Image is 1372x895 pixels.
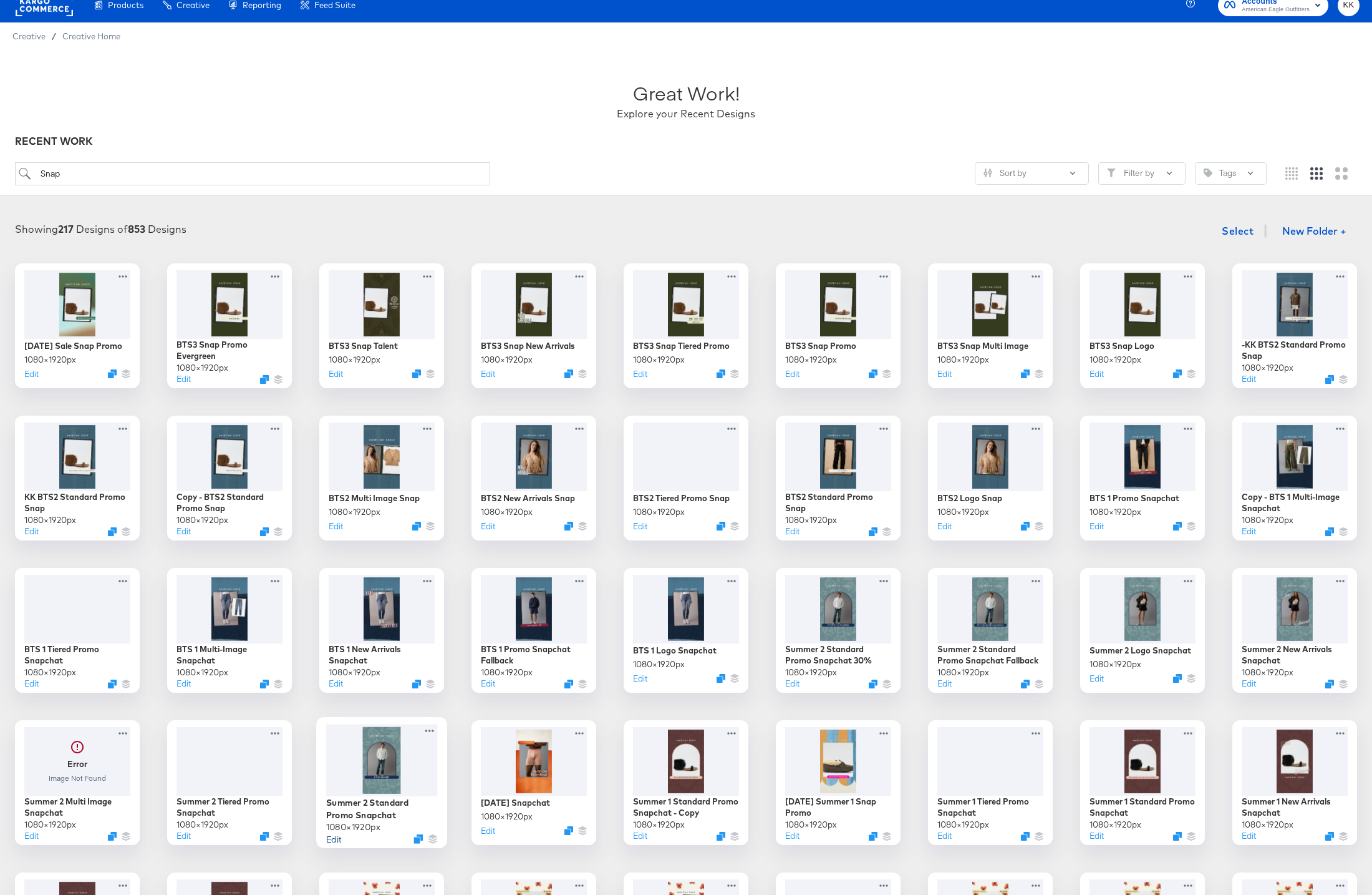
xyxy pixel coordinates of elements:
[319,263,444,388] div: BTS3 Snap Talent1080×1920pxEditDuplicate
[176,819,228,831] div: 1080 × 1920 px
[564,522,573,531] button: Duplicate
[24,678,39,690] button: Edit
[564,369,573,378] svg: Duplicate
[975,162,1089,185] button: SlidersSort by
[1080,416,1205,540] div: BTS 1 Promo Snapchat1080×1920pxEditDuplicate
[785,526,800,537] button: Edit
[260,680,269,688] svg: Duplicate
[937,340,1028,352] div: BTS3 Snap Multi Image
[329,643,435,667] div: BTS 1 New Arrivals Snapchat
[471,416,596,540] div: BTS2 New Arrivals Snap1080×1920pxEditDuplicate
[329,506,380,518] div: 1080 × 1920 px
[1242,667,1293,678] div: 1080 × 1920 px
[167,720,292,845] div: Summer 2 Tiered Promo Snapchat1080×1920pxEditDuplicate
[46,31,62,41] span: /
[1173,369,1182,378] svg: Duplicate
[633,368,647,380] button: Edit
[24,514,76,526] div: 1080 × 1920 px
[785,678,800,690] button: Edit
[869,369,877,378] button: Duplicate
[633,658,685,670] div: 1080 × 1920 px
[1217,218,1258,243] button: Select
[12,31,46,41] span: Creative
[1089,506,1141,518] div: 1080 × 1920 px
[624,720,748,845] div: Summer 1 Standard Promo Snapchat - Copy1080×1920pxEditDuplicate
[1021,832,1030,841] svg: Duplicate
[481,340,575,352] div: BTS3 Snap New Arrivals
[937,830,952,842] button: Edit
[481,667,533,678] div: 1080 × 1920 px
[1080,263,1205,388] div: BTS3 Snap Logo1080×1920pxEditDuplicate
[481,506,533,518] div: 1080 × 1920 px
[1325,680,1334,688] svg: Duplicate
[717,369,725,378] svg: Duplicate
[776,720,901,845] div: [DATE] Summer 1 Snap Promo1080×1920pxEditDuplicate
[412,680,421,688] svg: Duplicate
[1242,373,1256,385] button: Edit
[1173,522,1182,531] svg: Duplicate
[785,340,856,352] div: BTS3 Snap Promo
[1232,263,1357,388] div: -KK BTS2 Standard Promo Snap1080×1920pxEditDuplicate
[260,527,269,536] button: Duplicate
[176,830,191,842] button: Edit
[1089,340,1154,352] div: BTS3 Snap Logo
[937,678,952,690] button: Edit
[785,514,837,526] div: 1080 × 1920 px
[633,796,739,819] div: Summer 1 Standard Promo Snapchat - Copy
[617,107,755,121] div: Explore your Recent Designs
[176,514,228,526] div: 1080 × 1920 px
[15,162,490,185] input: Search for a design
[937,643,1043,667] div: Summer 2 Standard Promo Snapchat Fallback
[24,830,39,842] button: Edit
[633,819,685,831] div: 1080 × 1920 px
[937,667,989,678] div: 1080 × 1920 px
[329,340,398,352] div: BTS3 Snap Talent
[176,667,228,678] div: 1080 × 1920 px
[24,667,76,678] div: 1080 × 1920 px
[785,667,837,678] div: 1080 × 1920 px
[1173,674,1182,683] svg: Duplicate
[412,522,421,531] svg: Duplicate
[928,720,1053,845] div: Summer 1 Tiered Promo Snapchat1080×1920pxEditDuplicate
[329,667,380,678] div: 1080 × 1920 px
[983,169,992,177] svg: Sliders
[1089,658,1141,670] div: 1080 × 1920 px
[24,491,130,514] div: KK BTS2 Standard Promo Snap
[326,833,341,844] button: Edit
[15,416,140,540] div: KK BTS2 Standard Promo Snap1080×1920pxEditDuplicate
[1325,527,1334,536] svg: Duplicate
[1242,796,1348,819] div: Summer 1 New Arrivals Snapchat
[15,568,140,693] div: BTS 1 Tiered Promo Snapchat1080×1920pxEditDuplicate
[785,643,891,667] div: Summer 2 Standard Promo Snapchat 30%
[176,796,283,819] div: Summer 2 Tiered Promo Snapchat
[1173,832,1182,841] svg: Duplicate
[633,354,685,366] div: 1080 × 1920 px
[413,834,423,844] button: Duplicate
[869,527,877,536] button: Duplicate
[481,643,587,667] div: BTS 1 Promo Snapchat Fallback
[316,717,447,848] div: Summer 2 Standard Promo Snapchat1080×1920pxEditDuplicate
[329,521,343,532] button: Edit
[176,491,283,514] div: Copy - BTS2 Standard Promo Snap
[412,369,421,378] svg: Duplicate
[624,416,748,540] div: BTS2 Tiered Promo Snap1080×1920pxEditDuplicate
[481,354,533,366] div: 1080 × 1920 px
[329,678,343,690] button: Edit
[1242,362,1293,374] div: 1080 × 1920 px
[15,222,186,237] div: Showing Designs of Designs
[869,680,877,688] svg: Duplicate
[176,339,283,362] div: BTS3 Snap Promo Evergreen
[1242,643,1348,667] div: Summer 2 New Arrivals Snapchat
[1272,220,1357,244] button: New Folder +
[937,492,1002,504] div: BTS2 Logo Snap
[785,796,891,819] div: [DATE] Summer 1 Snap Promo
[1242,830,1256,842] button: Edit
[1021,369,1030,378] svg: Duplicate
[1021,680,1030,688] svg: Duplicate
[1204,169,1212,177] svg: Tag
